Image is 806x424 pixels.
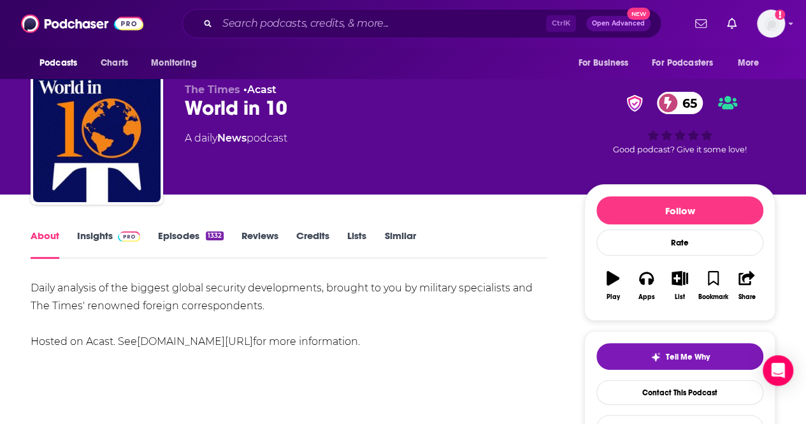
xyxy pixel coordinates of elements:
div: Bookmark [698,293,728,301]
div: Open Intercom Messenger [763,355,793,386]
span: Good podcast? Give it some love! [613,145,747,154]
span: Monitoring [151,54,196,72]
span: Charts [101,54,128,72]
button: List [663,263,696,309]
button: open menu [569,51,644,75]
button: Bookmark [696,263,730,309]
div: A daily podcast [185,131,287,146]
span: • [243,84,277,96]
a: 65 [657,92,703,114]
img: tell me why sparkle [651,352,661,362]
div: verified Badge65Good podcast? Give it some love! [584,84,775,163]
a: Show notifications dropdown [722,13,742,34]
a: Reviews [241,230,278,259]
span: Ctrl K [546,15,576,32]
button: Play [596,263,630,309]
img: Podchaser Pro [118,231,140,242]
button: Follow [596,196,763,224]
a: Lists [347,230,366,259]
a: Contact This Podcast [596,380,763,405]
div: 1332 [206,231,224,240]
a: [DOMAIN_NAME][URL] [137,335,253,347]
span: For Business [578,54,628,72]
button: open menu [729,51,775,75]
button: open menu [31,51,94,75]
a: Show notifications dropdown [690,13,712,34]
img: Podchaser - Follow, Share and Rate Podcasts [21,11,143,36]
span: More [738,54,759,72]
img: User Profile [757,10,785,38]
a: News [217,132,247,144]
a: Credits [296,230,329,259]
a: InsightsPodchaser Pro [77,230,140,259]
button: Open AdvancedNew [586,16,651,31]
button: tell me why sparkleTell Me Why [596,343,763,370]
a: Similar [384,230,415,259]
button: Apps [630,263,663,309]
span: Podcasts [40,54,77,72]
div: Daily analysis of the biggest global security developments, brought to you by military specialist... [31,279,547,351]
span: The Times [185,84,240,96]
a: About [31,230,59,259]
a: Acast [247,84,277,96]
a: Episodes1332 [158,230,224,259]
button: Show profile menu [757,10,785,38]
div: Rate [596,230,763,256]
span: New [627,8,650,20]
span: For Podcasters [652,54,713,72]
button: open menu [644,51,731,75]
div: Share [738,293,755,301]
img: World in 10 [33,75,161,202]
div: List [675,293,685,301]
input: Search podcasts, credits, & more... [217,13,546,34]
a: Charts [92,51,136,75]
div: Search podcasts, credits, & more... [182,9,661,38]
div: Play [607,293,620,301]
span: Open Advanced [592,20,645,27]
button: Share [730,263,763,309]
span: Logged in as ClarissaGuerrero [757,10,785,38]
svg: Add a profile image [775,10,785,20]
img: verified Badge [622,95,647,112]
span: 65 [670,92,703,114]
button: open menu [142,51,213,75]
div: Apps [638,293,655,301]
span: Tell Me Why [666,352,710,362]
